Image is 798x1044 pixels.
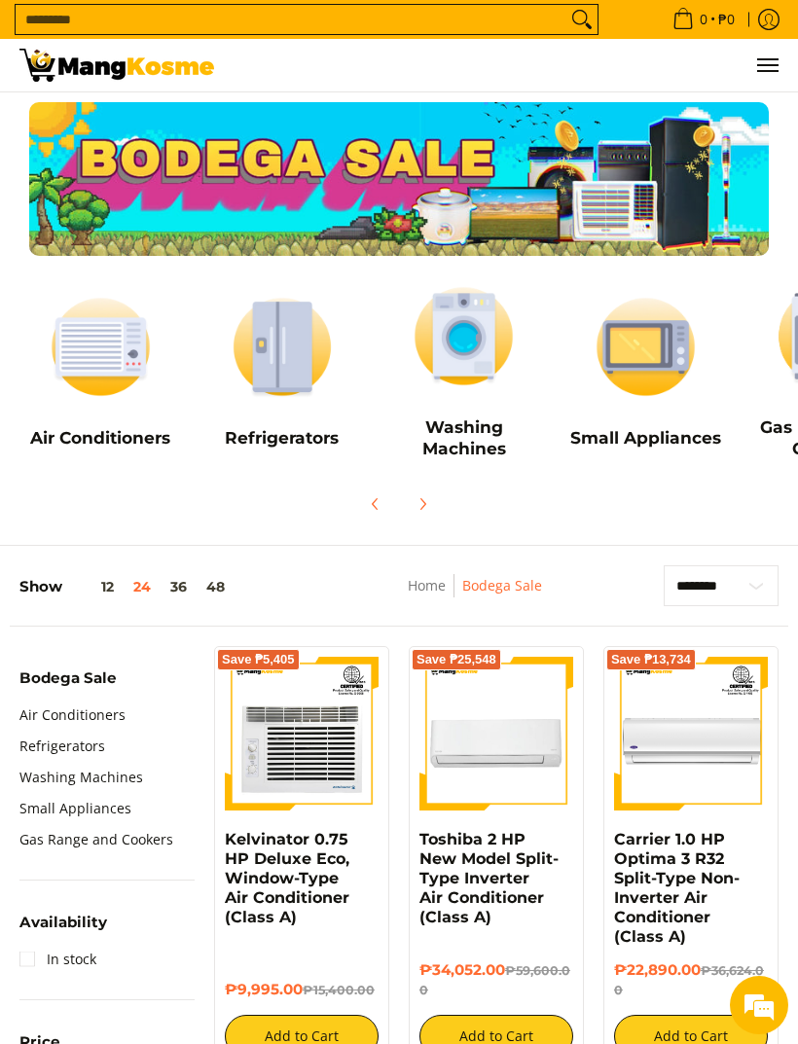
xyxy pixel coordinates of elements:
[408,576,446,594] a: Home
[201,427,364,448] h5: Refrigerators
[667,9,741,30] span: •
[564,286,727,462] a: Small Appliances Small Appliances
[19,944,96,975] a: In stock
[462,576,542,594] a: Bodega Sale
[19,915,107,929] span: Availability
[382,275,545,397] img: Washing Machines
[225,830,349,926] a: Kelvinator 0.75 HP Deluxe Eco, Window-Type Air Conditioner (Class A)
[19,824,173,855] a: Gas Range and Cookers
[19,915,107,944] summary: Open
[564,427,727,448] h5: Small Appliances
[419,963,570,997] del: ₱59,600.00
[614,830,740,946] a: Carrier 1.0 HP Optima 3 R32 Split-Type Non-Inverter Air Conditioner (Class A)
[19,793,131,824] a: Small Appliances
[354,483,397,525] button: Previous
[161,579,197,594] button: 36
[19,578,235,596] h5: Show
[19,286,182,462] a: Air Conditioners Air Conditioners
[201,286,364,462] a: Refrigerators Refrigerators
[417,654,496,666] span: Save ₱25,548
[382,416,545,458] h5: Washing Machines
[419,830,559,926] a: Toshiba 2 HP New Model Split-Type Inverter Air Conditioner (Class A)
[234,39,779,91] ul: Customer Navigation
[401,483,444,525] button: Next
[225,981,379,1000] h6: ₱9,995.00
[19,670,117,700] summary: Open
[755,39,779,91] button: Menu
[19,700,126,731] a: Air Conditioners
[614,657,768,810] img: Carrier 1.0 HP Optima 3 R32 Split-Type Non-Inverter Air Conditioner (Class A)
[611,654,691,666] span: Save ₱13,734
[564,286,727,408] img: Small Appliances
[614,961,768,1000] h6: ₱22,890.00
[19,670,117,685] span: Bodega Sale
[225,657,379,810] img: Kelvinator 0.75 HP Deluxe Eco, Window-Type Air Conditioner (Class A)
[19,731,105,762] a: Refrigerators
[419,961,573,1000] h6: ₱34,052.00
[303,983,375,997] del: ₱15,400.00
[697,13,710,26] span: 0
[382,275,545,473] a: Washing Machines Washing Machines
[19,49,214,82] img: Bodega Sale l Mang Kosme: Cost-Efficient &amp; Quality Home Appliances
[614,963,764,997] del: ₱36,624.00
[234,39,779,91] nav: Main Menu
[19,286,182,408] img: Air Conditioners
[201,286,364,408] img: Refrigerators
[222,654,295,666] span: Save ₱5,405
[19,762,143,793] a: Washing Machines
[566,5,598,34] button: Search
[62,579,124,594] button: 12
[419,657,573,810] img: Toshiba 2 HP New Model Split-Type Inverter Air Conditioner (Class A)
[19,427,182,448] h5: Air Conditioners
[124,579,161,594] button: 24
[344,574,605,618] nav: Breadcrumbs
[715,13,738,26] span: ₱0
[197,579,235,594] button: 48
